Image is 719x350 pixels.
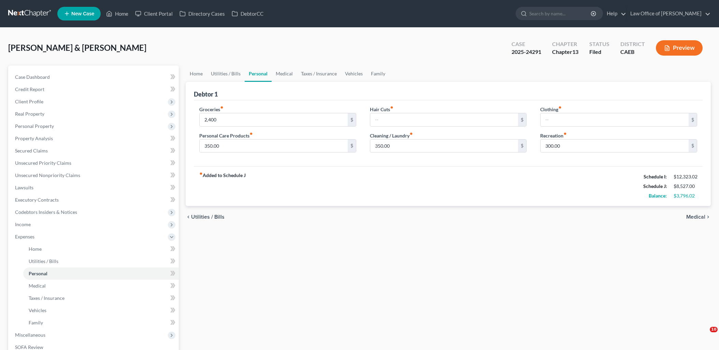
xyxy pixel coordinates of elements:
[589,48,609,56] div: Filed
[23,304,179,317] a: Vehicles
[540,106,562,113] label: Clothing
[199,106,224,113] label: Groceries
[552,48,578,56] div: Chapter
[348,113,356,126] div: $
[674,183,697,190] div: $8,527.00
[207,65,245,82] a: Utilities / Bills
[15,123,54,129] span: Personal Property
[689,113,697,126] div: $
[552,40,578,48] div: Chapter
[199,132,253,139] label: Personal Care Products
[15,221,31,227] span: Income
[348,140,356,152] div: $
[23,317,179,329] a: Family
[686,214,705,220] span: Medical
[10,169,179,181] a: Unsecured Nonpriority Claims
[132,8,176,20] a: Client Portal
[103,8,132,20] a: Home
[29,271,47,276] span: Personal
[529,7,592,20] input: Search by name...
[710,327,718,332] span: 10
[512,40,541,48] div: Case
[15,99,43,104] span: Client Profile
[367,65,389,82] a: Family
[23,280,179,292] a: Medical
[23,243,179,255] a: Home
[15,148,48,154] span: Secured Claims
[620,40,645,48] div: District
[603,8,626,20] a: Help
[23,255,179,267] a: Utilities / Bills
[15,172,80,178] span: Unsecured Nonpriority Claims
[10,181,179,194] a: Lawsuits
[15,86,44,92] span: Credit Report
[409,132,413,135] i: fiber_manual_record
[220,106,224,109] i: fiber_manual_record
[15,111,44,117] span: Real Property
[627,8,710,20] a: Law Office of [PERSON_NAME]
[370,140,518,152] input: --
[186,65,207,82] a: Home
[272,65,297,82] a: Medical
[689,140,697,152] div: $
[10,132,179,145] a: Property Analysis
[518,113,526,126] div: $
[370,113,518,126] input: --
[705,214,711,220] i: chevron_right
[29,246,42,252] span: Home
[15,160,71,166] span: Unsecured Priority Claims
[643,183,667,189] strong: Schedule J:
[558,106,562,109] i: fiber_manual_record
[674,173,697,180] div: $12,323.02
[8,43,146,53] span: [PERSON_NAME] & [PERSON_NAME]
[15,332,45,338] span: Miscellaneous
[186,214,225,220] button: chevron_left Utilities / Bills
[15,209,77,215] span: Codebtors Insiders & Notices
[563,132,567,135] i: fiber_manual_record
[23,267,179,280] a: Personal
[29,320,43,325] span: Family
[15,344,43,350] span: SOFA Review
[512,48,541,56] div: 2025-24291
[15,185,33,190] span: Lawsuits
[696,327,712,343] iframe: Intercom live chat
[341,65,367,82] a: Vehicles
[390,106,393,109] i: fiber_manual_record
[10,194,179,206] a: Executory Contracts
[370,132,413,139] label: Cleaning / Laundry
[540,132,567,139] label: Recreation
[245,65,272,82] a: Personal
[656,40,703,56] button: Preview
[23,292,179,304] a: Taxes / Insurance
[194,90,218,98] div: Debtor 1
[249,132,253,135] i: fiber_manual_record
[370,106,393,113] label: Hair Cuts
[10,145,179,157] a: Secured Claims
[186,214,191,220] i: chevron_left
[10,83,179,96] a: Credit Report
[649,193,667,199] strong: Balance:
[199,172,203,175] i: fiber_manual_record
[15,197,59,203] span: Executory Contracts
[15,135,53,141] span: Property Analysis
[15,234,34,239] span: Expenses
[29,295,64,301] span: Taxes / Insurance
[191,214,225,220] span: Utilities / Bills
[29,258,58,264] span: Utilities / Bills
[10,71,179,83] a: Case Dashboard
[199,172,246,201] strong: Added to Schedule J
[572,48,578,55] span: 13
[297,65,341,82] a: Taxes / Insurance
[686,214,711,220] button: Medical chevron_right
[518,140,526,152] div: $
[10,157,179,169] a: Unsecured Priority Claims
[674,192,697,199] div: $3,796.02
[541,113,689,126] input: --
[620,48,645,56] div: CAEB
[176,8,228,20] a: Directory Cases
[200,113,348,126] input: --
[200,140,348,152] input: --
[228,8,267,20] a: DebtorCC
[541,140,689,152] input: --
[15,74,50,80] span: Case Dashboard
